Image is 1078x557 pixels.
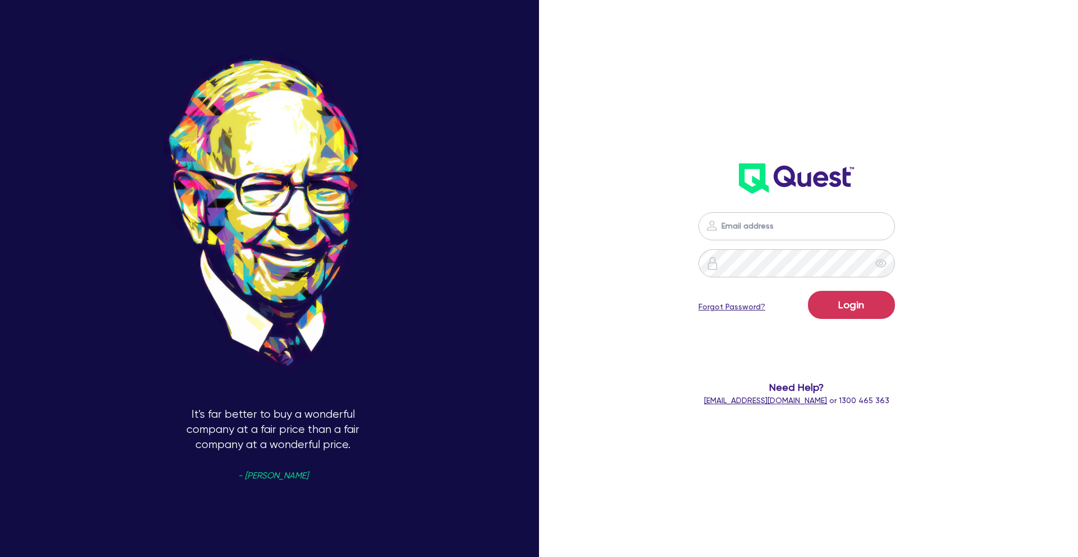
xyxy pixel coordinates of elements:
[698,212,895,240] input: Email address
[706,257,719,270] img: icon-password
[875,258,887,269] span: eye
[808,291,895,319] button: Login
[652,380,941,395] span: Need Help?
[705,219,719,232] img: icon-password
[704,396,827,405] a: [EMAIL_ADDRESS][DOMAIN_NAME]
[698,301,765,313] a: Forgot Password?
[704,396,889,405] span: or 1300 465 363
[739,163,854,194] img: wH2k97JdezQIQAAAABJRU5ErkJggg==
[238,472,308,480] span: - [PERSON_NAME]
